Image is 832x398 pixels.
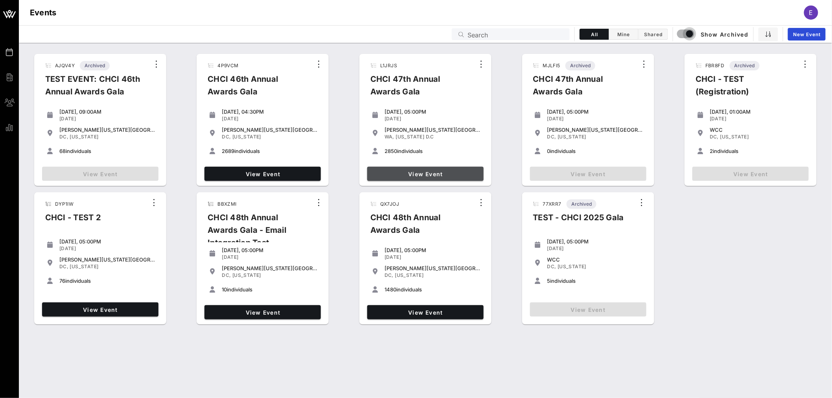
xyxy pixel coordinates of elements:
span: DC, [710,134,719,140]
h1: Events [30,6,57,19]
span: [US_STATE] [70,263,98,269]
span: DYP1IW [55,201,74,207]
a: View Event [367,305,484,319]
span: 76 [59,278,65,284]
a: View Event [204,305,321,319]
span: 10 [222,286,227,293]
div: individuals [222,286,318,293]
div: [DATE] [547,116,643,122]
span: View Event [370,309,480,316]
div: [DATE], 04:30PM [222,109,318,115]
div: [DATE] [222,116,318,122]
div: CHCI 47th Annual Awards Gala [364,73,475,104]
div: individuals [385,286,480,293]
span: View Event [208,171,318,177]
div: [PERSON_NAME][US_STATE][GEOGRAPHIC_DATA] [59,256,155,263]
div: [DATE], 05:00PM [547,238,643,245]
span: View Event [370,171,480,177]
span: New Event [793,31,821,37]
div: CHCI - TEST (Registration) [689,73,799,104]
span: Archived [734,61,755,70]
span: DC, [385,272,394,278]
div: individuals [547,148,643,154]
div: WCC [710,127,806,133]
span: QX7JOJ [380,201,399,207]
div: individuals [59,278,155,284]
div: [DATE], 01:00AM [710,109,806,115]
span: View Event [208,309,318,316]
span: All [585,31,604,37]
div: TEST - CHCI 2025 Gala [527,211,630,230]
span: Mine [614,31,633,37]
span: View Event [45,306,155,313]
span: 2850 [385,148,397,154]
div: [DATE], 05:00PM [59,238,155,245]
span: [US_STATE] [558,134,586,140]
div: [DATE] [59,116,155,122]
span: AJQV4Y [55,63,75,68]
div: TEST EVENT: CHCI 46th Annual Awards Gala [39,73,150,104]
div: individuals [385,148,480,154]
span: Archived [85,61,105,70]
div: [PERSON_NAME][US_STATE][GEOGRAPHIC_DATA] [547,127,643,133]
span: 2 [710,148,713,154]
span: [US_STATE] [395,272,424,278]
div: E [804,6,818,20]
span: 1480 [385,286,396,293]
div: [DATE] [710,116,806,122]
div: individuals [222,148,318,154]
button: Show Archived [678,27,749,41]
span: [US_STATE] [720,134,749,140]
span: WA, [385,134,394,140]
div: [DATE] [222,254,318,260]
span: [US_STATE] D.C [396,134,434,140]
span: DC, [222,134,231,140]
span: 2689 [222,148,234,154]
div: [DATE] [385,254,480,260]
span: 77XRR7 [543,201,561,207]
span: 4P9VCM [217,63,238,68]
span: E [809,9,813,17]
div: [DATE] [385,116,480,122]
span: [US_STATE] [232,134,261,140]
span: 5 [547,278,550,284]
span: [US_STATE] [232,272,261,278]
div: [PERSON_NAME][US_STATE][GEOGRAPHIC_DATA] [222,127,318,133]
div: [PERSON_NAME][US_STATE][GEOGRAPHIC_DATA] [385,127,480,133]
div: [DATE], 05:00PM [385,109,480,115]
span: MJLFI5 [543,63,560,68]
span: DC, [547,263,556,269]
span: Archived [571,199,592,209]
a: View Event [42,302,158,317]
span: 0 [547,148,550,154]
span: [US_STATE] [70,134,98,140]
span: DC, [59,263,68,269]
span: Shared [643,31,663,37]
button: Mine [609,29,639,40]
div: [PERSON_NAME][US_STATE][GEOGRAPHIC_DATA] [222,265,318,271]
div: CHCI 48th Annual Awards Gala [364,211,475,243]
div: CHCI 46th Annual Awards Gala [201,73,312,104]
div: [DATE] [59,245,155,252]
span: Archived [570,61,591,70]
div: [PERSON_NAME][US_STATE][GEOGRAPHIC_DATA] [59,127,155,133]
span: DC, [59,134,68,140]
div: CHCI - TEST 2 [39,211,107,230]
button: Shared [639,29,668,40]
a: View Event [367,167,484,181]
span: 68 [59,148,66,154]
a: View Event [204,167,321,181]
button: All [580,29,609,40]
div: individuals [59,148,155,154]
div: [DATE], 09:00AM [59,109,155,115]
a: New Event [788,28,826,41]
span: DC, [547,134,556,140]
div: [PERSON_NAME][US_STATE][GEOGRAPHIC_DATA] [385,265,480,271]
span: FBR8FD [705,63,724,68]
span: DC, [222,272,231,278]
div: individuals [547,278,643,284]
div: CHCI 48th Annual Awards Gala - Email Integration Test [201,211,312,255]
span: Show Archived [678,29,748,39]
span: L1JRJS [380,63,397,68]
div: [DATE], 05:00PM [385,247,480,253]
